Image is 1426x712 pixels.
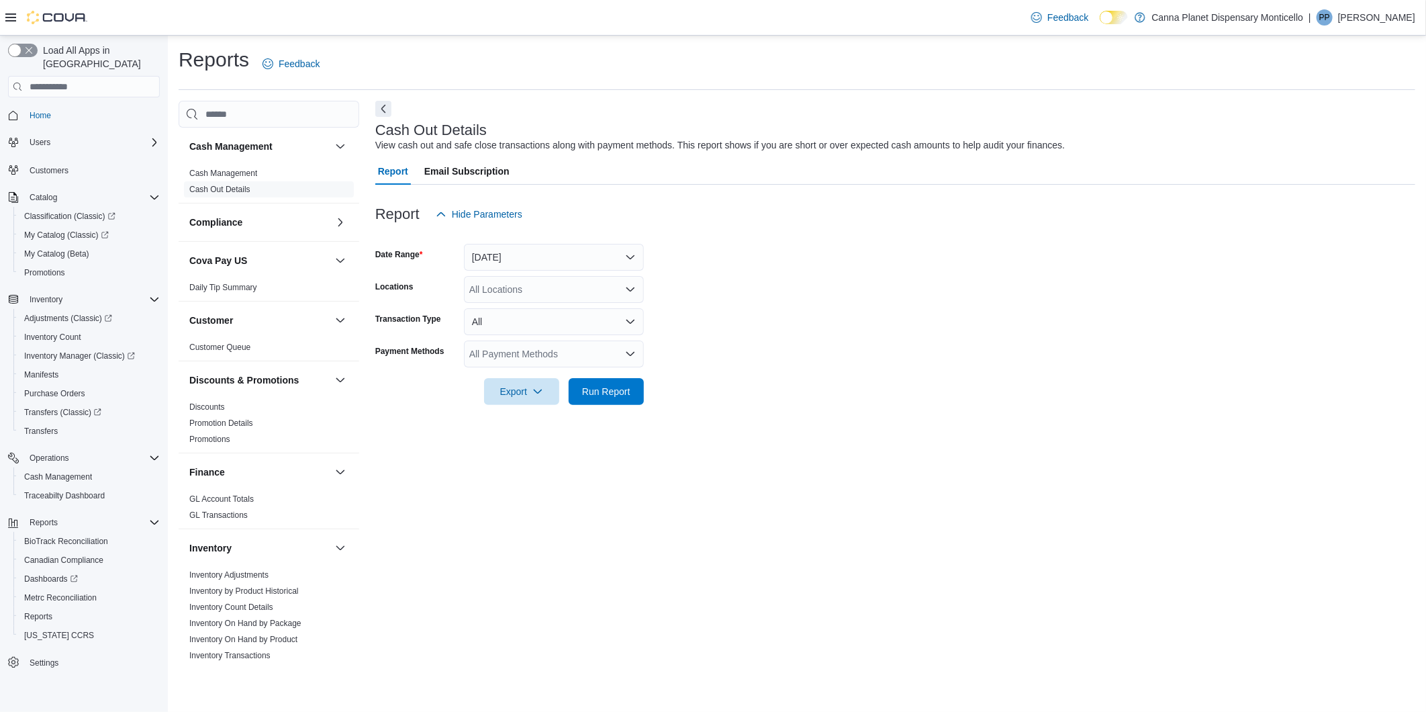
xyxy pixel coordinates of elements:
[24,369,58,380] span: Manifests
[3,133,165,152] button: Users
[30,294,62,305] span: Inventory
[189,651,271,660] a: Inventory Transactions
[189,140,330,153] button: Cash Management
[189,168,257,179] span: Cash Management
[189,343,250,352] a: Customer Queue
[24,630,94,641] span: [US_STATE] CCRS
[19,571,83,587] a: Dashboards
[375,249,423,260] label: Date Range
[189,140,273,153] h3: Cash Management
[19,265,70,281] a: Promotions
[13,570,165,588] a: Dashboards
[189,494,254,504] a: GL Account Totals
[19,590,102,606] a: Metrc Reconciliation
[30,192,57,203] span: Catalog
[13,263,165,282] button: Promotions
[19,552,109,568] a: Canadian Compliance
[24,107,56,124] a: Home
[332,312,348,328] button: Customer
[13,422,165,441] button: Transfers
[19,310,117,326] a: Adjustments (Classic)
[3,653,165,672] button: Settings
[19,552,160,568] span: Canadian Compliance
[189,570,269,580] a: Inventory Adjustments
[430,201,528,228] button: Hide Parameters
[189,373,299,387] h3: Discounts & Promotions
[24,230,109,240] span: My Catalog (Classic)
[30,658,58,668] span: Settings
[189,510,248,520] a: GL Transactions
[189,619,301,628] a: Inventory On Hand by Package
[492,378,551,405] span: Export
[19,423,63,439] a: Transfers
[24,107,160,124] span: Home
[189,254,247,267] h3: Cova Pay US
[375,281,414,292] label: Locations
[19,571,160,587] span: Dashboards
[189,169,257,178] a: Cash Management
[625,284,636,295] button: Open list of options
[625,349,636,359] button: Open list of options
[375,122,487,138] h3: Cash Out Details
[30,110,51,121] span: Home
[24,134,56,150] button: Users
[24,450,160,466] span: Operations
[24,249,89,259] span: My Catalog (Beta)
[189,602,273,613] span: Inventory Count Details
[332,138,348,154] button: Cash Management
[19,348,140,364] a: Inventory Manager (Classic)
[19,609,58,625] a: Reports
[375,206,420,222] h3: Report
[13,347,165,365] a: Inventory Manager (Classic)
[24,267,65,278] span: Promotions
[582,385,630,398] span: Run Report
[19,367,160,383] span: Manifests
[19,310,160,326] span: Adjustments (Classic)
[19,348,160,364] span: Inventory Manager (Classic)
[24,555,103,566] span: Canadian Compliance
[19,246,160,262] span: My Catalog (Beta)
[24,292,68,308] button: Inventory
[19,469,97,485] a: Cash Management
[13,551,165,570] button: Canadian Compliance
[279,57,320,71] span: Feedback
[179,399,359,453] div: Discounts & Promotions
[24,655,64,671] a: Settings
[24,611,52,622] span: Reports
[24,426,58,437] span: Transfers
[24,450,75,466] button: Operations
[19,208,160,224] span: Classification (Classic)
[189,586,299,596] span: Inventory by Product Historical
[13,486,165,505] button: Traceabilty Dashboard
[375,138,1065,152] div: View cash out and safe close transactions along with payment methods. This report shows if you ar...
[24,351,135,361] span: Inventory Manager (Classic)
[24,574,78,584] span: Dashboards
[484,378,559,405] button: Export
[189,635,297,644] a: Inventory On Hand by Product
[189,465,330,479] button: Finance
[13,607,165,626] button: Reports
[1319,9,1330,26] span: PP
[30,137,50,148] span: Users
[13,244,165,263] button: My Catalog (Beta)
[19,227,160,243] span: My Catalog (Classic)
[24,515,160,531] span: Reports
[24,536,108,547] span: BioTrack Reconciliation
[189,216,330,229] button: Compliance
[13,403,165,422] a: Transfers (Classic)
[13,468,165,486] button: Cash Management
[19,488,110,504] a: Traceabilty Dashboard
[30,453,69,463] span: Operations
[569,378,644,405] button: Run Report
[189,402,225,412] span: Discounts
[189,314,233,327] h3: Customer
[189,418,253,428] a: Promotion Details
[1100,11,1128,25] input: Dark Mode
[19,609,160,625] span: Reports
[189,586,299,596] a: Inventory by Product Historical
[332,540,348,556] button: Inventory
[189,216,242,229] h3: Compliance
[189,314,330,327] button: Customer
